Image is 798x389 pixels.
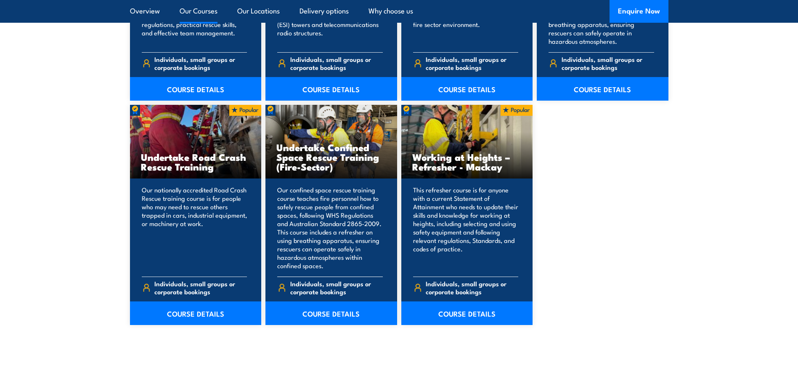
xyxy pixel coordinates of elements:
span: Individuals, small groups or corporate bookings [154,280,247,296]
h3: Working at Heights – Refresher - Mackay [412,152,522,171]
a: COURSE DETAILS [265,301,397,325]
span: Individuals, small groups or corporate bookings [290,55,383,71]
a: COURSE DETAILS [130,301,262,325]
a: COURSE DETAILS [401,301,533,325]
p: Our nationally accredited Road Crash Rescue training course is for people who may need to rescue ... [142,186,247,270]
a: COURSE DETAILS [401,77,533,101]
p: Our confined space rescue training course teaches fire personnel how to safely rescue people from... [277,186,383,270]
span: Individuals, small groups or corporate bookings [154,55,247,71]
p: This refresher course is for anyone with a current Statement of Attainment who needs to update th... [413,186,519,270]
span: Individuals, small groups or corporate bookings [426,280,518,296]
a: COURSE DETAILS [130,77,262,101]
span: Individuals, small groups or corporate bookings [426,55,518,71]
a: COURSE DETAILS [537,77,668,101]
span: Individuals, small groups or corporate bookings [562,55,654,71]
a: COURSE DETAILS [265,77,397,101]
span: Individuals, small groups or corporate bookings [290,280,383,296]
h3: Undertake Road Crash Rescue Training [141,152,251,171]
h3: Undertake Confined Space Rescue Training (Fire-Sector) [276,142,386,171]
